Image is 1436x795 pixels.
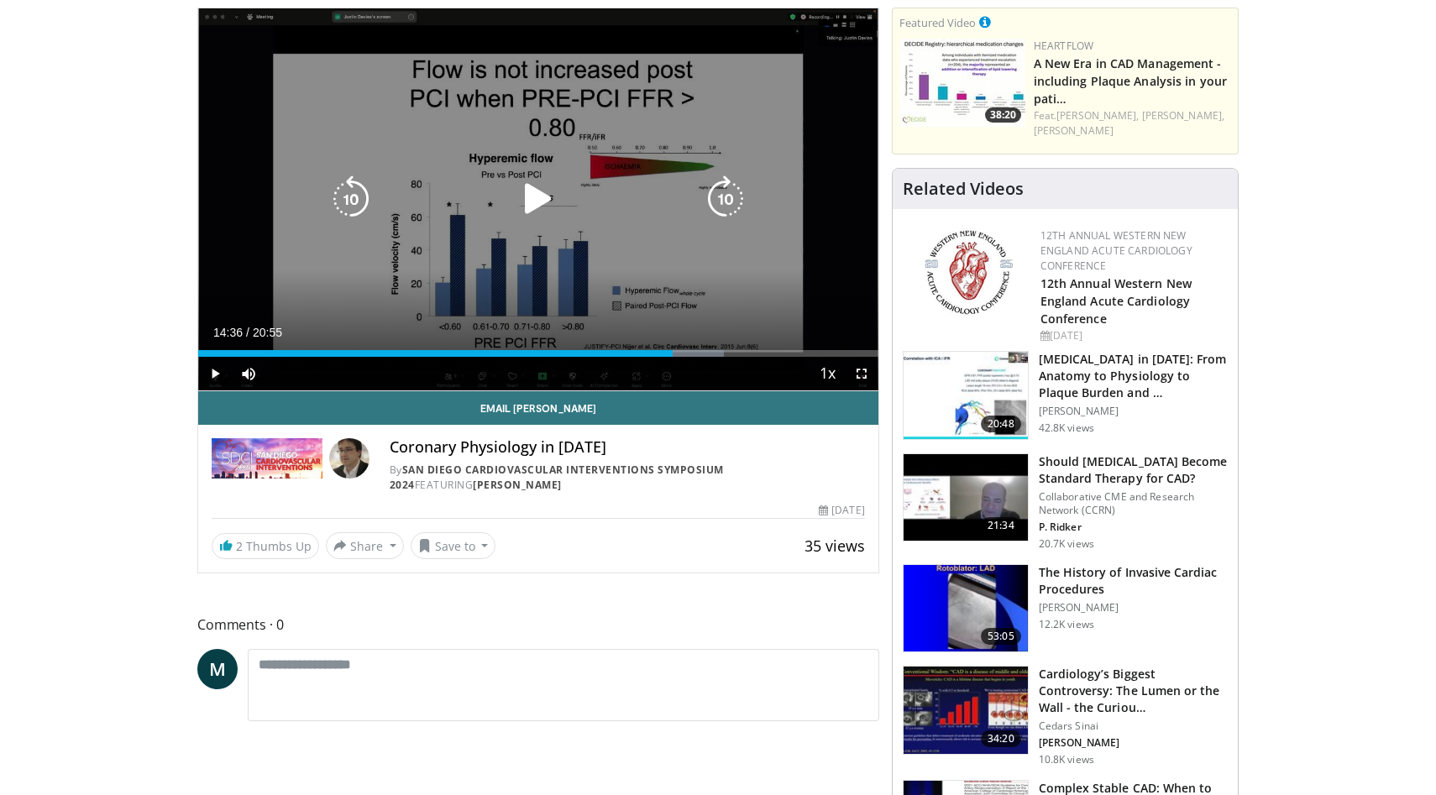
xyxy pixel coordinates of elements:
img: 823da73b-7a00-425d-bb7f-45c8b03b10c3.150x105_q85_crop-smart_upscale.jpg [904,352,1028,439]
button: Play [198,357,232,390]
span: 34:20 [981,730,1021,747]
p: [PERSON_NAME] [1039,736,1228,750]
button: Share [326,532,404,559]
p: [PERSON_NAME] [1039,601,1228,615]
img: d453240d-5894-4336-be61-abca2891f366.150x105_q85_crop-smart_upscale.jpg [904,667,1028,754]
a: 38:20 [899,39,1025,127]
div: Progress Bar [198,350,878,357]
h3: [MEDICAL_DATA] in [DATE]: From Anatomy to Physiology to Plaque Burden and … [1039,351,1228,401]
img: Avatar [329,438,369,479]
a: [PERSON_NAME] [1034,123,1114,138]
p: Collaborative CME and Research Network (CCRN) [1039,490,1228,517]
a: 34:20 Cardiology’s Biggest Controversy: The Lumen or the Wall - the Curiou… Cedars Sinai [PERSON_... [903,666,1228,766]
p: P. Ridker [1039,520,1228,534]
h4: Coronary Physiology in [DATE] [390,438,865,457]
span: 21:34 [981,517,1021,534]
span: / [246,326,249,339]
span: 38:20 [985,107,1021,123]
div: Feat. [1034,108,1231,139]
button: Playback Rate [811,357,845,390]
h4: Related Videos [903,179,1024,199]
div: [DATE] [1040,328,1224,343]
div: By FEATURING [390,463,865,493]
h3: Cardiology’s Biggest Controversy: The Lumen or the Wall - the Curiou… [1039,666,1228,716]
button: Fullscreen [845,357,878,390]
small: Featured Video [899,15,976,30]
span: 35 views [804,536,865,556]
span: 20:55 [253,326,282,339]
div: [DATE] [819,503,864,518]
a: 53:05 The History of Invasive Cardiac Procedures [PERSON_NAME] 12.2K views [903,564,1228,653]
a: [PERSON_NAME] [473,478,562,492]
span: 53:05 [981,628,1021,645]
img: 0954f259-7907-4053-a817-32a96463ecc8.png.150x105_q85_autocrop_double_scale_upscale_version-0.2.png [922,228,1015,316]
p: [PERSON_NAME] [1039,405,1228,418]
a: [PERSON_NAME], [1056,108,1139,123]
img: San Diego Cardiovascular Interventions Symposium 2024 [212,438,322,479]
a: 2 Thumbs Up [212,533,319,559]
img: eb63832d-2f75-457d-8c1a-bbdc90eb409c.150x105_q85_crop-smart_upscale.jpg [904,454,1028,541]
video-js: Video Player [198,8,878,391]
span: 14:36 [213,326,243,339]
a: [PERSON_NAME], [1142,108,1224,123]
img: 738d0e2d-290f-4d89-8861-908fb8b721dc.150x105_q85_crop-smart_upscale.jpg [899,39,1025,127]
img: a9c9c892-6047-43b2-99ef-dda026a14e5f.150x105_q85_crop-smart_upscale.jpg [904,565,1028,652]
p: 12.2K views [1039,618,1094,631]
p: 20.7K views [1039,537,1094,551]
p: Cedars Sinai [1039,719,1228,733]
a: 12th Annual Western New England Acute Cardiology Conference [1040,275,1192,327]
a: M [197,649,238,689]
a: Heartflow [1034,39,1094,53]
a: San Diego Cardiovascular Interventions Symposium 2024 [390,463,724,492]
a: 21:34 Should [MEDICAL_DATA] Become Standard Therapy for CAD? Collaborative CME and Research Netwo... [903,453,1228,551]
button: Mute [232,357,265,390]
h3: The History of Invasive Cardiac Procedures [1039,564,1228,598]
a: Email [PERSON_NAME] [198,391,878,425]
h3: Should [MEDICAL_DATA] Become Standard Therapy for CAD? [1039,453,1228,487]
button: Save to [411,532,496,559]
span: 20:48 [981,416,1021,432]
a: 12th Annual Western New England Acute Cardiology Conference [1040,228,1192,273]
p: 42.8K views [1039,421,1094,435]
span: Comments 0 [197,614,879,635]
span: 2 [236,538,243,554]
a: A New Era in CAD Management - including Plaque Analysis in your pati… [1034,55,1227,107]
p: 10.8K views [1039,753,1094,766]
a: 20:48 [MEDICAL_DATA] in [DATE]: From Anatomy to Physiology to Plaque Burden and … [PERSON_NAME] 4... [903,351,1228,440]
